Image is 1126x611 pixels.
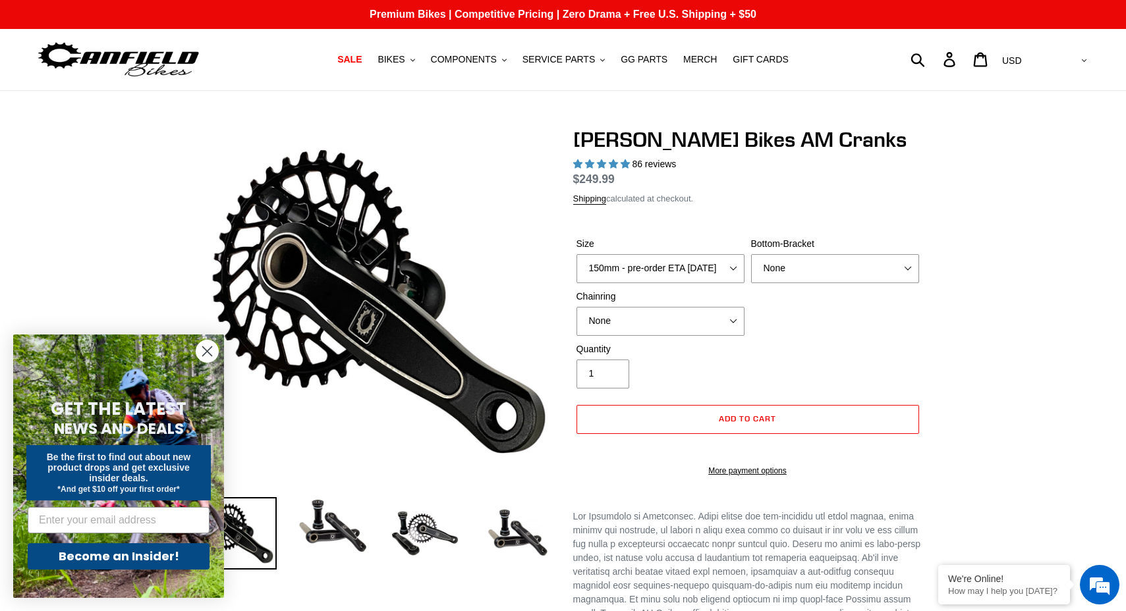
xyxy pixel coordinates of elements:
button: Add to cart [577,405,919,434]
span: NEWS AND DEALS [54,418,184,439]
a: MERCH [677,51,723,68]
a: GIFT CARDS [726,51,795,68]
span: SERVICE PARTS [522,54,595,65]
a: GG PARTS [614,51,674,68]
label: Quantity [577,342,745,356]
img: Load image into Gallery viewer, Canfield Cranks [296,497,369,555]
img: Load image into Gallery viewer, Canfield Bikes AM Cranks [204,497,277,570]
button: COMPONENTS [424,51,513,68]
span: Be the first to find out about new product drops and get exclusive insider deals. [47,452,191,483]
a: SALE [331,51,368,68]
p: How may I help you today? [948,586,1060,596]
button: BIKES [371,51,421,68]
input: Enter your email address [28,507,210,533]
img: Load image into Gallery viewer, CANFIELD-AM_DH-CRANKS [481,497,553,570]
img: Canfield Bikes [36,39,201,80]
span: 4.97 stars [573,159,633,169]
button: Close dialog [196,340,219,363]
a: More payment options [577,465,919,477]
span: GET THE LATEST [51,397,186,421]
input: Search [918,45,951,74]
button: Become an Insider! [28,543,210,570]
span: GIFT CARDS [733,54,789,65]
div: We're Online! [948,573,1060,584]
span: BIKES [378,54,405,65]
span: MERCH [683,54,717,65]
label: Chainring [577,290,745,304]
span: GG PARTS [621,54,667,65]
span: SALE [337,54,362,65]
div: calculated at checkout. [573,192,922,205]
span: COMPONENTS [431,54,497,65]
a: Shipping [573,194,607,205]
span: 86 reviews [632,159,676,169]
label: Bottom-Bracket [751,237,919,251]
h1: [PERSON_NAME] Bikes AM Cranks [573,127,922,152]
img: Load image into Gallery viewer, Canfield Bikes AM Cranks [389,497,461,570]
button: SERVICE PARTS [516,51,611,68]
span: $249.99 [573,173,615,186]
span: *And get $10 off your first order* [57,485,179,494]
label: Size [577,237,745,251]
span: Add to cart [719,413,776,423]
